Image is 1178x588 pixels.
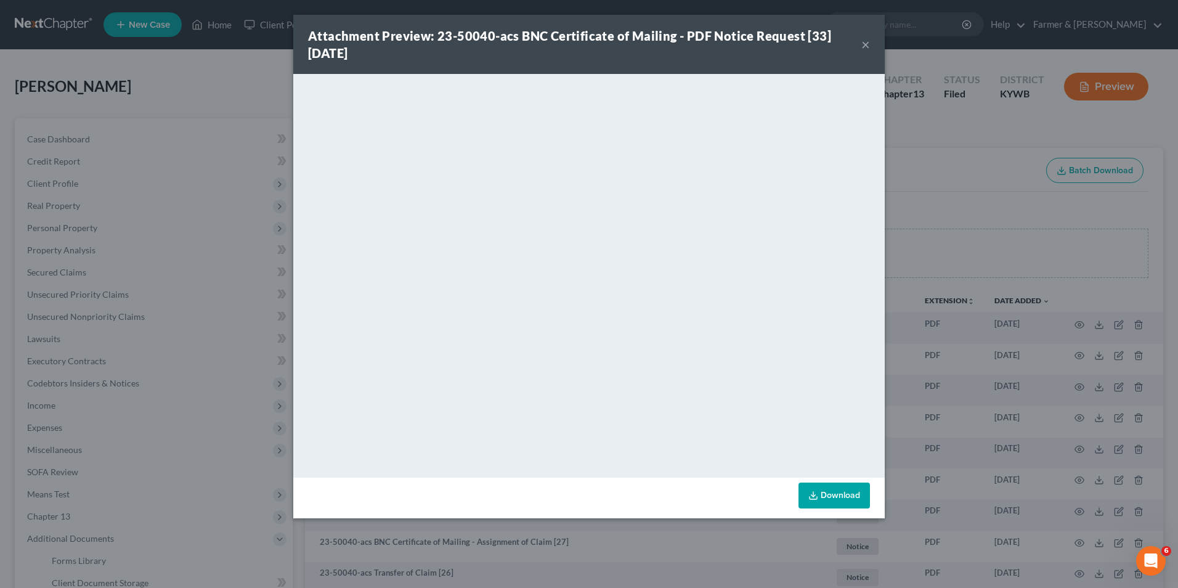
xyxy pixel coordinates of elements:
iframe: Intercom live chat [1136,546,1166,576]
button: × [861,37,870,52]
a: Download [798,483,870,508]
span: 6 [1161,546,1171,556]
strong: Attachment Preview: 23-50040-acs BNC Certificate of Mailing - PDF Notice Request [33] [DATE] [308,28,831,60]
iframe: <object ng-attr-data='[URL][DOMAIN_NAME]' type='application/pdf' width='100%' height='650px'></ob... [293,74,885,475]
